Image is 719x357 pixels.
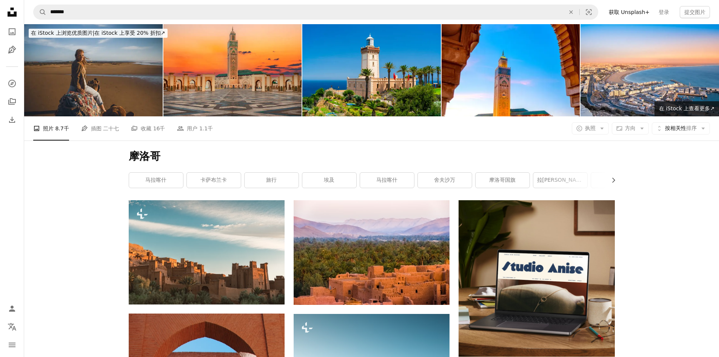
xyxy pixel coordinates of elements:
font: 1.1千 [199,125,213,131]
a: 拉[PERSON_NAME] [533,173,587,188]
a: 插图 二十七 [81,116,119,141]
button: 清除 [563,5,579,19]
font: ↗ [710,105,714,111]
font: 排序 [686,125,697,131]
font: 在 iStock 上浏览优质图片 [31,30,93,36]
a: 山顶上的一栋棕色大楼 [129,249,285,256]
font: 埃及 [324,177,334,183]
font: 用户 [187,125,197,131]
font: 在 iStock 上查看更多 [659,105,710,111]
img: 山顶上的一栋棕色大楼 [129,200,285,304]
font: 在 iStock 上享受 20% 折扣 [94,30,161,36]
font: 方向 [625,125,636,131]
font: 提交图片 [684,9,705,15]
img: 摩洛哥阿加迪尔日落美景。从奥夫拉或卡斯巴堡垒俯瞰摩洛哥南部阿加迪尔市及其海湾的全景，以及码头、海滩和大海。摩洛哥非洲大西洋沿岸的海滨度假胜地 [580,24,719,116]
a: 摩洛哥人 [591,173,645,188]
font: 执照 [585,125,596,131]
a: 舍夫沙万 [418,173,472,188]
img: file-1705123271268-c3eaf6a79b21image [459,200,614,356]
a: 收藏 16千 [131,116,165,141]
button: 菜单 [5,337,20,352]
button: 方向 [612,122,649,134]
font: 登录 [659,9,669,15]
font: | [93,30,95,36]
font: 摩洛哥 [129,150,160,162]
img: 摩洛哥丹吉尔附近的斯帕特尔角灯塔 [302,24,441,116]
a: 埃及 [302,173,356,188]
button: 提交图片 [680,6,710,18]
font: 插图 [91,125,102,131]
a: 摩洛哥国旗 [476,173,530,188]
button: 视觉搜索 [580,5,598,19]
a: 在 iStock 上查看更多↗ [654,101,719,116]
a: 用户 1.1千 [177,116,213,141]
font: 获取 Unsplash+ [609,9,650,15]
font: 马拉喀什 [145,177,166,183]
a: 登录 [654,6,674,18]
button: 执照 [572,122,609,134]
button: 向右滚动列表 [607,173,615,188]
a: 探索 [5,76,20,91]
font: 收藏 [141,125,151,131]
font: 二十七 [103,125,119,131]
a: 旅行 [245,173,299,188]
font: 摩洛哥国旗 [489,177,516,183]
button: 搜索 Unsplash [34,5,46,19]
font: 16千 [153,125,165,131]
font: 舍夫沙万 [434,177,455,183]
img: 摩洛哥卡萨布兰卡的哈桑二世清真寺 [442,24,580,116]
button: 按相关性排序 [652,122,710,134]
font: 马拉喀什 [376,177,397,183]
img: 摩洛哥女孩在沙滩上享受骑骆驼的乐趣 [24,24,163,116]
a: 插图 [5,42,20,57]
a: 树木环绕的混凝土房屋 [294,249,450,256]
font: 拉[PERSON_NAME] [537,177,586,183]
a: 下载历史记录 [5,112,20,127]
font: 旅行 [266,177,277,183]
a: 照片 [5,24,20,39]
font: ↗ [161,30,165,36]
button: 语言 [5,319,20,334]
a: 马拉喀什 [129,173,183,188]
a: 获取 Unsplash+ [604,6,654,18]
a: 在 iStock 上浏览优质图片|在 iStock 上享受 20% 折扣↗ [24,24,172,42]
a: 马拉喀什 [360,173,414,188]
a: 收藏 [5,94,20,109]
form: 在全站范围内查找视觉效果 [33,5,598,20]
font: 按相关性 [665,125,686,131]
img: 树木环绕的混凝土房屋 [294,200,450,305]
font: 卡萨布兰卡 [200,177,227,183]
a: 卡萨布兰卡 [187,173,241,188]
img: 摩洛哥卡萨布兰卡。哈桑二世清真寺正面，以及世界上最高的阿拉伯风格尖塔 [163,24,302,116]
a: 登录 / 注册 [5,301,20,316]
